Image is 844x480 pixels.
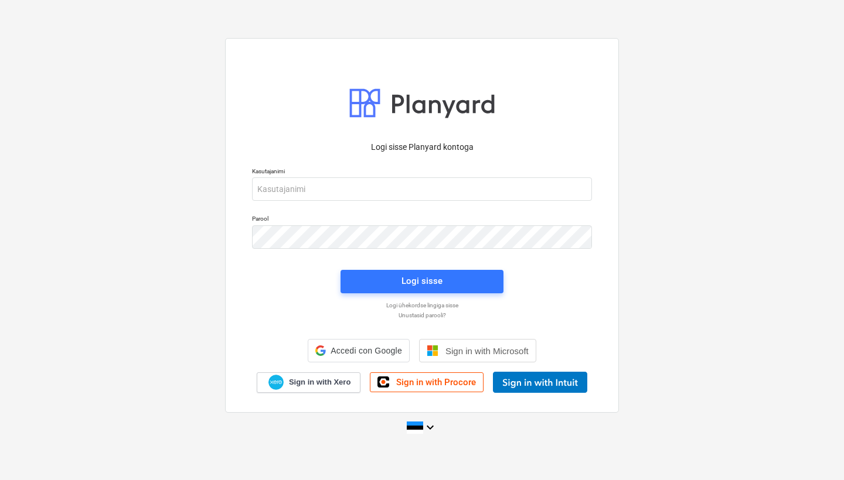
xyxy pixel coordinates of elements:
[246,311,598,319] a: Unustasid parooli?
[785,424,844,480] iframe: Chat Widget
[257,372,361,393] a: Sign in with Xero
[268,375,284,390] img: Xero logo
[289,377,350,388] span: Sign in with Xero
[308,339,410,362] div: Accedi con Google
[331,346,402,355] span: Accedi con Google
[445,346,529,356] span: Sign in with Microsoft
[370,372,484,392] a: Sign in with Procore
[252,167,592,177] p: Kasutajanimi
[252,177,592,201] input: Kasutajanimi
[401,273,443,289] div: Logi sisse
[396,377,476,388] span: Sign in with Procore
[341,270,503,293] button: Logi sisse
[427,345,438,356] img: Microsoft logo
[252,215,592,225] p: Parool
[246,301,598,309] a: Logi ühekordse lingiga sisse
[423,420,437,434] i: keyboard_arrow_down
[252,141,592,153] p: Logi sisse Planyard kontoga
